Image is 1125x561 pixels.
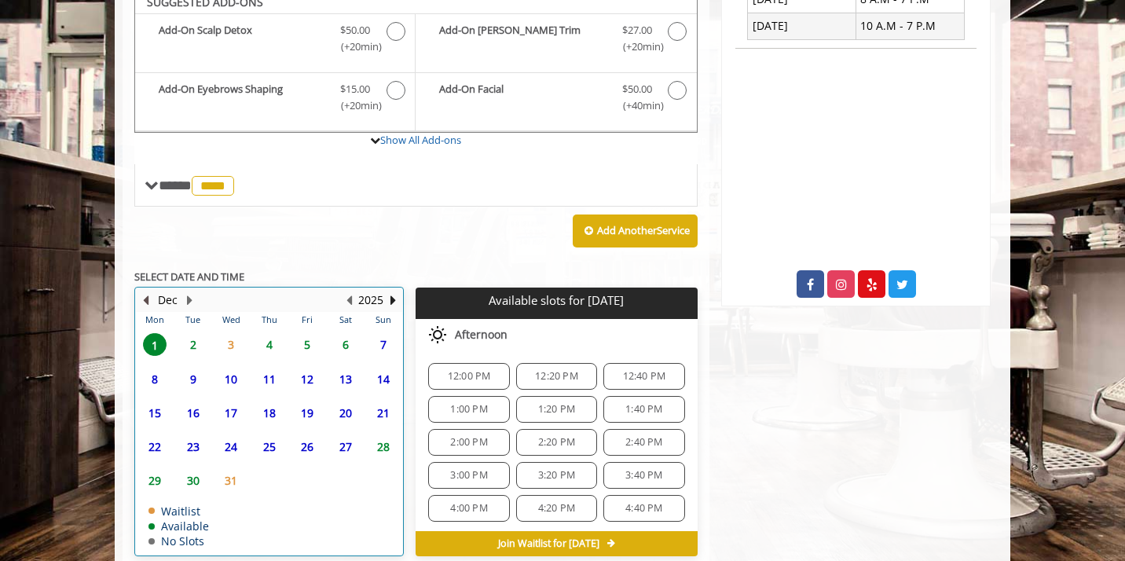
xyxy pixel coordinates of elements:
[498,537,599,550] span: Join Waitlist for [DATE]
[148,535,209,547] td: No Slots
[428,429,509,456] div: 2:00 PM
[428,325,447,344] img: afternoon slots
[538,436,575,449] span: 2:20 PM
[372,435,395,458] span: 28
[428,396,509,423] div: 1:00 PM
[334,435,357,458] span: 27
[212,464,250,497] td: Select day31
[340,22,370,38] span: $50.00
[219,333,243,356] span: 3
[334,401,357,424] span: 20
[212,361,250,395] td: Select day10
[219,368,243,390] span: 10
[250,430,288,464] td: Select day25
[334,368,357,390] span: 13
[326,312,364,328] th: Sat
[219,469,243,492] span: 31
[380,133,461,147] a: Show All Add-ons
[295,333,319,356] span: 5
[372,401,395,424] span: 21
[603,363,684,390] div: 12:40 PM
[258,435,281,458] span: 25
[174,361,211,395] td: Select day9
[332,38,379,55] span: (+20min )
[603,495,684,522] div: 4:40 PM
[136,396,174,430] td: Select day15
[258,368,281,390] span: 11
[174,464,211,497] td: Select day30
[159,22,324,55] b: Add-On Scalp Detox
[422,294,691,307] p: Available slots for [DATE]
[450,436,487,449] span: 2:00 PM
[573,214,698,247] button: Add AnotherService
[332,97,379,114] span: (+20min )
[516,396,597,423] div: 1:20 PM
[387,291,399,309] button: Next Year
[174,396,211,430] td: Select day16
[181,435,205,458] span: 23
[295,435,319,458] span: 26
[143,469,167,492] span: 29
[597,223,690,237] b: Add Another Service
[143,368,167,390] span: 8
[516,462,597,489] div: 3:20 PM
[136,361,174,395] td: Select day8
[136,430,174,464] td: Select day22
[748,13,856,39] td: [DATE]
[139,291,152,309] button: Previous Month
[622,81,652,97] span: $50.00
[450,403,487,416] span: 1:00 PM
[538,403,575,416] span: 1:20 PM
[258,333,281,356] span: 4
[439,81,606,114] b: Add-On Facial
[372,368,395,390] span: 14
[358,291,383,309] button: 2025
[326,430,364,464] td: Select day27
[326,396,364,430] td: Select day20
[603,396,684,423] div: 1:40 PM
[423,22,688,59] label: Add-On Beard Trim
[450,469,487,482] span: 3:00 PM
[340,81,370,97] span: $15.00
[219,401,243,424] span: 17
[134,269,244,284] b: SELECT DATE AND TIME
[148,505,209,517] td: Waitlist
[212,430,250,464] td: Select day24
[625,502,662,515] span: 4:40 PM
[181,469,205,492] span: 30
[538,469,575,482] span: 3:20 PM
[326,328,364,361] td: Select day6
[174,328,211,361] td: Select day2
[614,38,660,55] span: (+20min )
[143,401,167,424] span: 15
[174,312,211,328] th: Tue
[516,363,597,390] div: 12:20 PM
[250,312,288,328] th: Thu
[143,333,167,356] span: 1
[136,328,174,361] td: Select day1
[625,403,662,416] span: 1:40 PM
[183,291,196,309] button: Next Month
[365,430,403,464] td: Select day28
[365,396,403,430] td: Select day21
[136,464,174,497] td: Select day29
[258,401,281,424] span: 18
[365,361,403,395] td: Select day14
[603,429,684,456] div: 2:40 PM
[212,328,250,361] td: Select day3
[288,312,326,328] th: Fri
[623,370,666,383] span: 12:40 PM
[219,435,243,458] span: 24
[516,495,597,522] div: 4:20 PM
[181,333,205,356] span: 2
[428,462,509,489] div: 3:00 PM
[334,333,357,356] span: 6
[250,328,288,361] td: Select day4
[326,361,364,395] td: Select day13
[372,333,395,356] span: 7
[538,502,575,515] span: 4:20 PM
[295,368,319,390] span: 12
[288,361,326,395] td: Select day12
[250,361,288,395] td: Select day11
[181,368,205,390] span: 9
